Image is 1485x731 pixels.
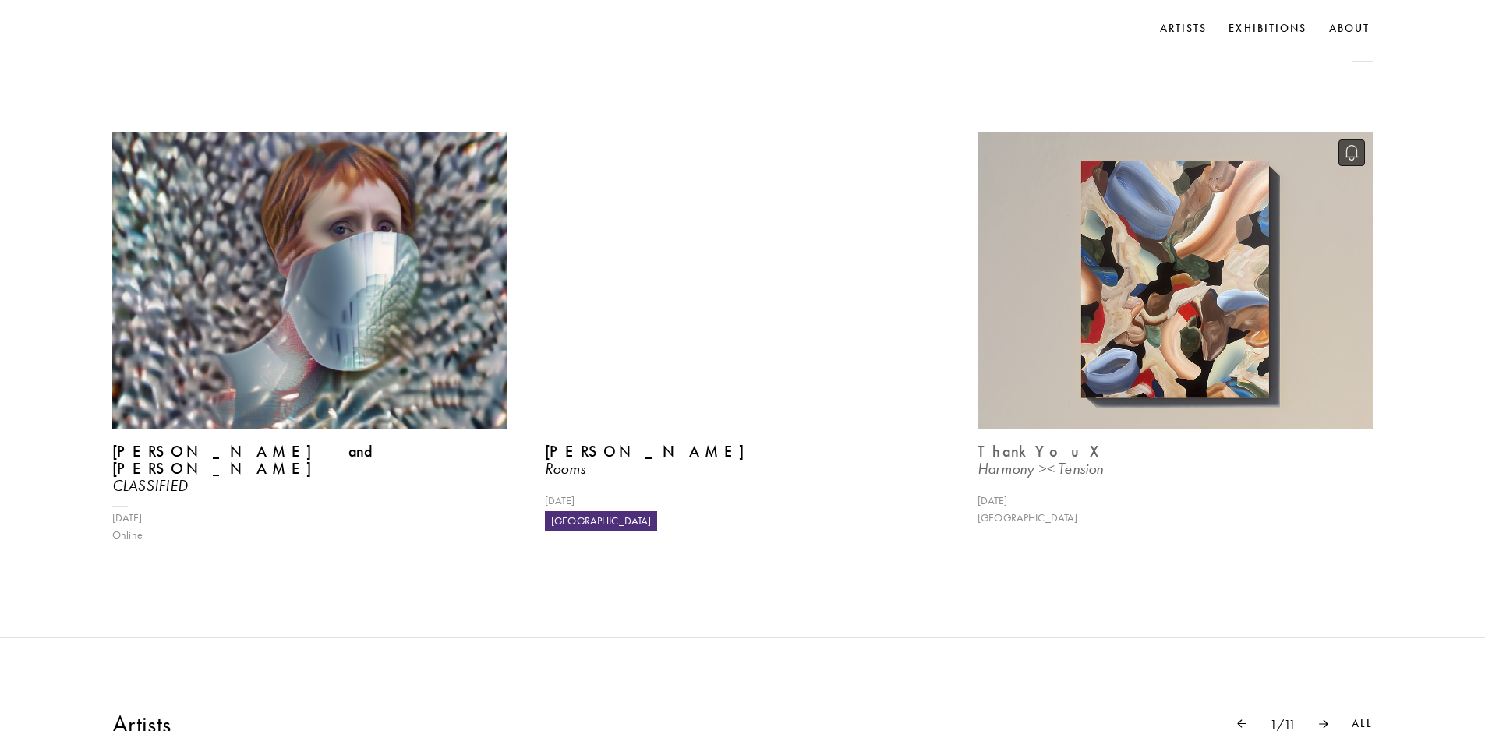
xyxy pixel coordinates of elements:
[545,493,940,510] div: [DATE]
[112,442,382,478] b: [PERSON_NAME] and [PERSON_NAME]
[1225,17,1310,41] a: Exhibitions
[112,510,507,527] div: [DATE]
[112,132,507,543] a: Exhibition Image[PERSON_NAME] and [PERSON_NAME]CLASSIFIED[DATE]Online
[971,128,1378,433] img: Exhibition Image
[978,132,1373,526] a: Exhibition ImageThankYouXHarmony >< Tension[DATE][GEOGRAPHIC_DATA]
[545,511,657,531] div: [GEOGRAPHIC_DATA]
[1352,43,1373,60] a: All
[1319,719,1328,728] img: Arrow Pointer
[978,493,1373,510] div: [DATE]
[112,476,188,495] i: CLASSIFIED
[978,442,1101,461] b: ThankYouX
[978,459,1104,478] i: Harmony >< Tension
[545,442,772,461] b: [PERSON_NAME]
[112,527,507,544] div: Online
[1157,17,1211,41] a: Artists
[112,132,507,428] img: Exhibition Image
[1237,719,1246,728] img: Arrow Pointer
[1326,17,1374,41] a: About
[545,459,585,478] i: Rooms
[112,29,329,60] h3: On View & Upcoming
[978,510,1373,527] div: [GEOGRAPHIC_DATA]
[545,132,940,531] a: [PERSON_NAME]Rooms[DATE][GEOGRAPHIC_DATA]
